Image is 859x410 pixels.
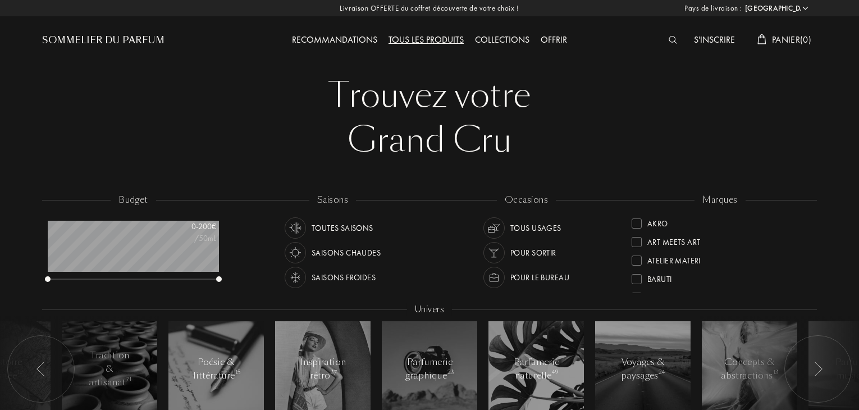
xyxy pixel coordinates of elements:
div: Univers [407,303,452,316]
div: Inspiration rétro [299,356,347,382]
div: Parfumerie naturelle [513,356,560,382]
span: 23 [447,368,454,376]
span: 49 [552,368,558,376]
div: marques [694,194,745,207]
img: search_icn_white.svg [669,36,677,44]
div: Saisons froides [312,267,376,288]
div: Tous les produits [383,33,469,48]
div: Baruti [647,270,672,285]
div: Pour le bureau [510,267,569,288]
div: Pour sortir [510,242,556,263]
div: Grand Cru [51,118,808,163]
span: 15 [235,368,240,376]
div: budget [111,194,156,207]
div: Poésie & littérature [193,356,240,382]
div: Recommandations [286,33,383,48]
div: 0 - 200 € [160,221,216,233]
img: cart_white.svg [757,34,766,44]
div: occasions [497,194,556,207]
img: arr_left.svg [36,362,45,376]
a: S'inscrire [688,34,741,45]
img: usage_season_hot_white.svg [287,245,303,261]
div: Saisons chaudes [312,242,381,263]
span: 24 [659,368,665,376]
span: Pays de livraison : [684,3,742,14]
img: arr_left.svg [814,362,823,376]
span: Panier ( 0 ) [772,34,811,45]
div: Tous usages [510,217,561,239]
div: Binet-Papillon [647,288,703,303]
div: Collections [469,33,535,48]
div: Voyages & paysages [619,356,667,382]
div: Parfumerie graphique [405,356,454,382]
div: Akro [647,214,668,229]
a: Collections [469,34,535,45]
a: Tous les produits [383,34,469,45]
a: Sommelier du Parfum [42,34,165,47]
a: Offrir [535,34,573,45]
img: usage_occasion_work_white.svg [486,270,502,285]
img: usage_occasion_all_white.svg [486,220,502,236]
div: Offrir [535,33,573,48]
div: Art Meets Art [647,233,700,248]
img: usage_occasion_party_white.svg [486,245,502,261]
div: Trouvez votre [51,73,808,118]
div: saisons [309,194,356,207]
a: Recommandations [286,34,383,45]
span: 37 [331,368,337,376]
div: Atelier Materi [647,251,701,266]
img: usage_season_cold_white.svg [287,270,303,285]
img: usage_season_average_white.svg [287,220,303,236]
div: Toutes saisons [312,217,373,239]
div: S'inscrire [688,33,741,48]
div: /50mL [160,233,216,244]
